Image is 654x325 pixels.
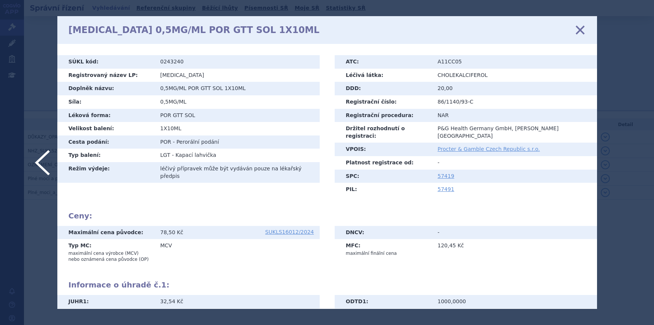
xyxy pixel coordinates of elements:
[155,109,320,122] td: POR GTT SOL
[335,226,432,239] th: DNCV:
[335,69,432,82] th: Léčivá látka:
[57,55,155,69] th: SÚKL kód:
[432,82,597,95] td: 20,00
[57,82,155,95] th: Doplněk názvu:
[57,162,155,183] th: Režim výdeje:
[155,162,320,183] td: léčivý přípravek může být vydáván pouze na lékařský předpis
[432,308,597,322] td: 200,0000
[177,139,219,145] span: Perorální podání
[155,82,320,95] td: 0,5MG/ML POR GTT SOL 1X10ML
[335,143,432,156] th: VPOIS:
[69,280,586,289] h2: Informace o úhradě č. :
[335,95,432,109] th: Registrační číslo:
[432,109,597,122] td: NAR
[335,170,432,183] th: SPC:
[57,95,155,109] th: Síla:
[83,298,87,304] span: 1
[172,152,174,158] span: -
[438,186,455,192] a: 57491
[265,229,314,235] a: SUKLS16012/2024
[161,280,166,289] span: 1
[155,55,320,69] td: 0243240
[155,122,320,135] td: 1X10ML
[57,239,155,265] th: Typ MC:
[335,183,432,196] th: PIL:
[432,226,597,239] td: -
[335,295,432,308] th: ODTD :
[432,95,597,109] td: 86/1140/93-C
[438,146,540,152] a: Procter & Gamble Czech Republic s.r.o.
[155,69,320,82] td: [MEDICAL_DATA]
[155,239,320,265] td: MCV
[438,173,455,179] a: 57419
[335,82,432,95] th: DDD:
[57,226,155,239] th: Maximální cena původce:
[160,152,171,158] span: LGT
[173,139,175,145] span: -
[69,250,149,262] p: maximální cena výrobce (MCV) nebo oznámená cena původce (OP)
[362,298,366,304] span: 1
[155,95,320,109] td: 0,5MG/ML
[432,55,597,69] td: A11CC05
[432,156,597,170] td: -
[57,295,155,308] th: JUHR :
[346,250,427,256] p: maximální finální cena
[57,69,155,82] th: Registrovaný název LP:
[432,295,597,308] td: 1000,0000
[69,25,320,36] h1: [MEDICAL_DATA] 0,5MG/ML POR GTT SOL 1X10ML
[335,109,432,122] th: Registrační procedura:
[432,239,597,259] td: 120,45 Kč
[155,295,320,308] td: 32,54 Kč
[57,308,155,322] th: UHR :
[432,122,597,143] td: P&G Health Germany GmbH, [PERSON_NAME][GEOGRAPHIC_DATA]
[335,308,432,322] th: ODTDBAL :
[432,69,597,82] td: CHOLEKALCIFEROL
[57,109,155,122] th: Léková forma:
[69,211,586,220] h2: Ceny:
[335,122,432,143] th: Držitel rozhodnutí o registraci:
[57,135,155,149] th: Cesta podání:
[335,239,432,259] th: MFC:
[575,24,586,36] a: zavřít
[160,229,183,235] span: 78,50 Kč
[57,149,155,162] th: Typ balení:
[160,139,171,145] span: POR
[335,55,432,69] th: ATC:
[335,156,432,170] th: Platnost registrace od:
[57,122,155,135] th: Velikost balení:
[175,152,216,158] span: Kapací lahvička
